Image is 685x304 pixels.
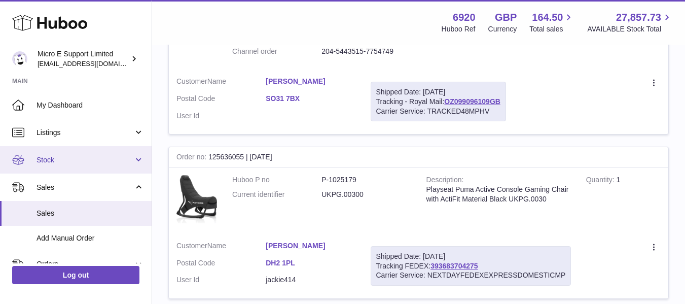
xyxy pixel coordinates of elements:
[37,233,144,243] span: Add Manual Order
[266,258,355,268] a: DH2 1PL
[266,94,355,104] a: SO31 7BX
[371,82,506,122] div: Tracking - Royal Mail:
[321,175,411,185] dd: P-1025179
[426,176,464,186] strong: Description
[453,11,476,24] strong: 6920
[586,176,617,186] strong: Quantity
[176,175,217,223] img: $_57.JPG
[176,111,266,121] dt: User Id
[426,185,571,204] div: Playseat Puma Active Console Gaming Chair with ActiFit Material Black UKPG.0030
[176,77,266,89] dt: Name
[176,258,266,271] dt: Postal Code
[616,11,661,24] span: 27,857.73
[37,128,133,138] span: Listings
[176,242,207,250] span: Customer
[587,11,673,34] a: 27,857.73 AVAILABLE Stock Total
[176,94,266,106] dt: Postal Code
[232,190,321,199] dt: Current identifier
[176,77,207,85] span: Customer
[232,47,321,56] dt: Channel order
[376,271,566,280] div: Carrier Service: NEXTDAYFEDEXEXPRESSDOMESTICMP
[321,47,411,56] dd: 204-5443515-7754749
[376,252,566,261] div: Shipped Date: [DATE]
[169,147,668,167] div: 125636055 | [DATE]
[579,167,668,233] td: 1
[495,11,517,24] strong: GBP
[232,175,321,185] dt: Huboo P no
[12,51,27,66] img: contact@micropcsupport.com
[587,24,673,34] span: AVAILABLE Stock Total
[376,107,500,116] div: Carrier Service: TRACKED48MPHV
[430,262,478,270] a: 393683704275
[176,153,208,163] strong: Order no
[488,24,517,34] div: Currency
[37,259,133,269] span: Orders
[38,49,129,69] div: Micro E Support Limited
[37,183,133,192] span: Sales
[38,59,149,67] span: [EMAIL_ADDRESS][DOMAIN_NAME]
[529,11,574,34] a: 164.50 Total sales
[529,24,574,34] span: Total sales
[532,11,563,24] span: 164.50
[266,275,355,285] dd: jackie414
[12,266,139,284] a: Log out
[376,87,500,97] div: Shipped Date: [DATE]
[442,24,476,34] div: Huboo Ref
[371,246,571,286] div: Tracking FEDEX:
[37,209,144,218] span: Sales
[321,190,411,199] dd: UKPG.00300
[37,155,133,165] span: Stock
[176,241,266,253] dt: Name
[444,97,500,106] a: OZ099096109GB
[176,275,266,285] dt: User Id
[266,77,355,86] a: [PERSON_NAME]
[37,100,144,110] span: My Dashboard
[266,241,355,251] a: [PERSON_NAME]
